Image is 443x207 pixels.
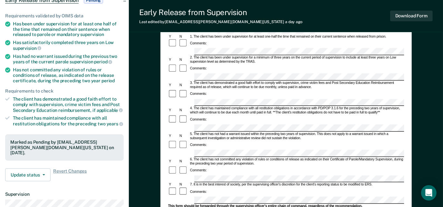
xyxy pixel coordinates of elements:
div: Last edited by [EMAIL_ADDRESS][PERSON_NAME][DOMAIN_NAME][US_STATE] [139,20,303,24]
div: 5. The client has not had a warrant issued within the preceding two years of supervision. This do... [189,132,404,140]
div: Comments: [189,41,207,46]
div: N [178,34,189,39]
div: The client has maintained compliance with all restitution obligations for the preceding two [13,115,124,126]
div: 1. The client has been under supervision for at least one-half the time that remained on their cu... [189,34,404,39]
div: 2. The client has been under supervision for a minimum of three years on the current period of su... [189,56,404,64]
div: 6. The client has not committed any violation of rules or conditions of release as indicated on t... [189,157,404,166]
div: 7. It is in the best interest of society, per the supervising officer's discretion for the client... [189,183,404,187]
div: Y [168,159,178,164]
button: Download Form [390,11,433,21]
div: Requirements to check [5,88,124,94]
div: Y [168,58,178,62]
span: period [94,59,112,64]
button: Update status [5,168,51,181]
div: Comments: [189,67,207,71]
div: Comments: [189,118,207,122]
div: Y [168,109,178,113]
div: Has satisfactorily completed three years on Low [13,40,124,51]
div: N [178,134,189,138]
div: 4. The client has maintained compliance with all restitution obligations in accordance with PD/PO... [189,106,404,115]
div: Y [168,34,178,39]
div: Y [168,134,178,138]
div: Marked as Pending by [EMAIL_ADDRESS][PERSON_NAME][DOMAIN_NAME][US_STATE] on [DATE]. [10,139,119,156]
span: Revert Changes [53,168,87,181]
div: N [178,109,189,113]
span: a day ago [285,20,303,24]
div: Requirements validated by OIMS data [5,13,124,19]
div: Has not committed any violation of rules or conditions of release, as indicated on the release ce... [13,67,124,83]
span: supervision [13,46,41,51]
span: period [101,78,115,83]
div: Comments: [189,190,207,194]
div: Has been under supervision for at least one half of the time that remained on their sentence when... [13,21,124,37]
div: Open Intercom Messenger [421,185,437,201]
div: Y [168,83,178,87]
div: Comments: [189,168,207,173]
dt: Supervision [5,192,124,197]
div: Early Release from Supervision [139,8,303,17]
div: 3. The client has demonstrated a good faith effort to comply with supervision, crime victim fees ... [189,81,404,89]
div: N [178,183,189,187]
span: supervision [81,32,104,37]
div: Comments: [189,143,207,147]
div: Comments: [189,92,207,96]
div: N [178,159,189,164]
div: N [178,58,189,62]
span: applicable [97,108,123,113]
div: The client has demonstrated a good faith effort to comply with supervision, crime victim fees and... [13,96,124,113]
div: N [178,83,189,87]
div: Y [168,183,178,187]
span: years [107,121,123,126]
div: Has had no warrant issued during the previous two years of the current parole supervision [13,54,124,65]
